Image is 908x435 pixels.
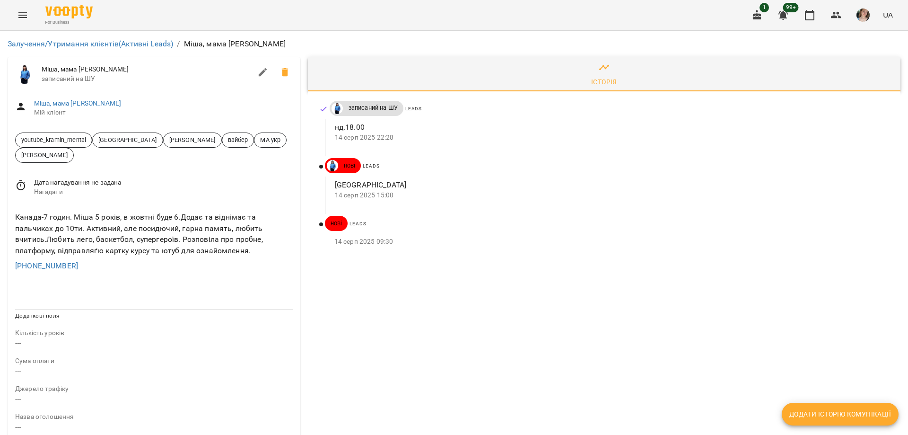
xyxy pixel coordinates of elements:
[15,422,293,433] p: ---
[879,6,897,24] button: UA
[45,19,93,26] span: For Business
[405,106,422,111] span: Leads
[343,104,403,112] span: записаний на ШУ
[883,10,893,20] span: UA
[15,366,293,377] p: ---
[334,237,885,247] p: 14 серп 2025 09:30
[184,38,286,50] p: Міша, мама [PERSON_NAME]
[15,356,293,366] p: field-description
[164,135,221,144] span: [PERSON_NAME]
[363,163,379,169] span: Leads
[591,76,617,88] div: Історія
[15,65,34,84] img: Дащенко Аня
[325,160,338,171] a: Дащенко Аня
[335,122,885,133] p: нд.18.00
[15,412,293,422] p: field-description
[45,5,93,18] img: Voopty Logo
[335,191,885,200] p: 14 серп 2025 15:00
[11,4,34,27] button: Menu
[222,135,254,144] span: вайбер
[93,135,163,144] span: [GEOGRAPHIC_DATA]
[332,103,343,114] img: Дащенко Аня
[15,337,293,349] p: ---
[783,3,799,12] span: 99+
[34,178,293,187] span: Дата нагадування не задана
[789,408,891,420] span: Додати історію комунікації
[16,135,92,144] span: youtube_kramin_mental
[330,103,343,114] a: Дащенко Аня
[16,151,73,160] span: [PERSON_NAME]
[254,135,286,144] span: МА укр
[335,133,885,142] p: 14 серп 2025 22:28
[15,394,293,405] p: ---
[8,39,173,48] a: Залучення/Утримання клієнтів(Активні Leads)
[34,187,293,197] span: Нагадати
[335,179,885,191] p: [GEOGRAPHIC_DATA]
[856,9,870,22] img: 6afb9eb6cc617cb6866001ac461bd93f.JPG
[338,161,361,170] span: нові
[13,210,295,258] div: Канада-7 годин. Міша 5 років, в жовтні буде 6.Додає та віднімає та пальчиках до 10ти. Активний, а...
[760,3,769,12] span: 1
[42,74,252,84] span: записаний на ШУ
[349,221,366,226] span: Leads
[42,65,252,74] span: Міша, мама [PERSON_NAME]
[782,403,899,426] button: Додати історію комунікації
[325,219,348,228] span: нові
[34,108,293,117] span: Мій клієнт
[15,312,60,319] span: Додаткові поля
[15,328,293,338] p: field-description
[34,99,122,107] a: Міша, мама [PERSON_NAME]
[177,38,180,50] li: /
[15,384,293,394] p: field-description
[327,160,338,171] img: Дащенко Аня
[15,261,78,270] a: [PHONE_NUMBER]
[8,38,900,50] nav: breadcrumb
